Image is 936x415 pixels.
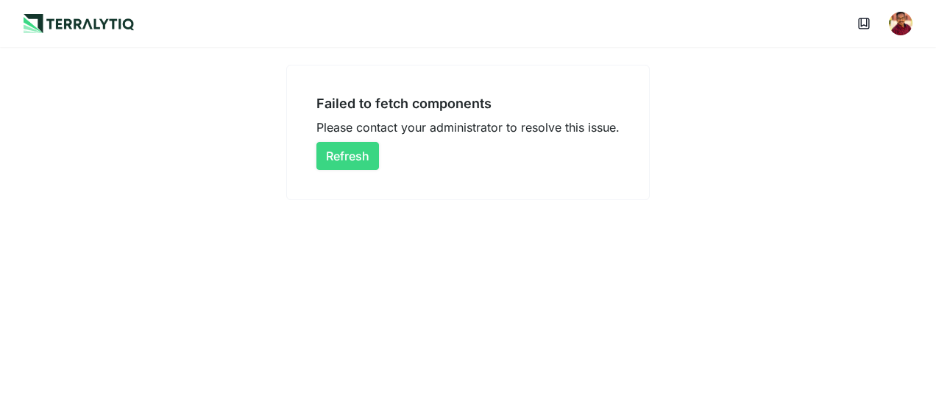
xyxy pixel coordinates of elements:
[316,142,379,170] button: Refresh
[316,118,620,136] div: Please contact your administrator to resolve this issue.
[889,12,912,35] button: Open user button
[24,14,134,33] img: Logo
[889,12,912,35] img: Narendran Dhanasekaran
[316,95,492,113] div: Failed to fetch components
